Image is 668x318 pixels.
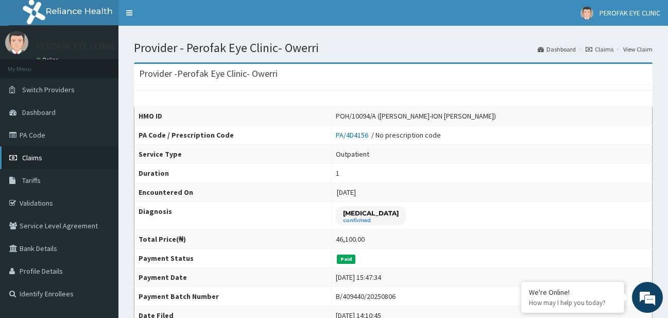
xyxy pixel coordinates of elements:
th: Service Type [134,145,332,164]
div: We're Online! [529,288,616,297]
span: We're online! [60,94,142,198]
span: Paid [337,255,355,264]
div: Outpatient [336,149,369,159]
a: Claims [586,45,613,54]
span: Dashboard [22,108,56,117]
p: How may I help you today? [529,298,616,307]
div: [DATE] 15:47:34 [336,272,381,282]
h3: Provider - Perofak Eye Clinic- Owerri [139,69,278,78]
h1: Provider - Perofak Eye Clinic- Owerri [134,41,653,55]
span: [DATE] [337,188,356,197]
th: HMO ID [134,107,332,126]
a: PA/4D4156 [336,130,371,140]
img: User Image [5,31,28,54]
th: Diagnosis [134,202,332,230]
th: Duration [134,164,332,183]
span: PEROFAK EYE CLINIC [600,8,660,18]
img: User Image [580,7,593,20]
div: Chat with us now [54,58,173,71]
div: 1 [336,168,339,178]
span: Tariffs [22,176,41,185]
div: / No prescription code [336,130,441,140]
div: 46,100.00 [336,234,365,244]
div: Minimize live chat window [169,5,194,30]
span: Switch Providers [22,85,75,94]
span: Claims [22,153,42,162]
th: Payment Date [134,268,332,287]
th: Payment Status [134,249,332,268]
textarea: Type your message and hit 'Enter' [5,210,196,246]
th: Encountered On [134,183,332,202]
div: POH/10094/A ([PERSON_NAME]-ION [PERSON_NAME]) [336,111,496,121]
a: View Claim [623,45,653,54]
th: Total Price(₦) [134,230,332,249]
img: d_794563401_company_1708531726252_794563401 [19,52,42,77]
p: [MEDICAL_DATA] [343,209,399,217]
div: B/409440/20250806 [336,291,396,302]
a: Dashboard [538,45,576,54]
small: confirmed [343,218,399,223]
a: Online [36,56,61,63]
p: PEROFAK EYE CLINIC [36,42,116,51]
th: Payment Batch Number [134,287,332,306]
th: PA Code / Prescription Code [134,126,332,145]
